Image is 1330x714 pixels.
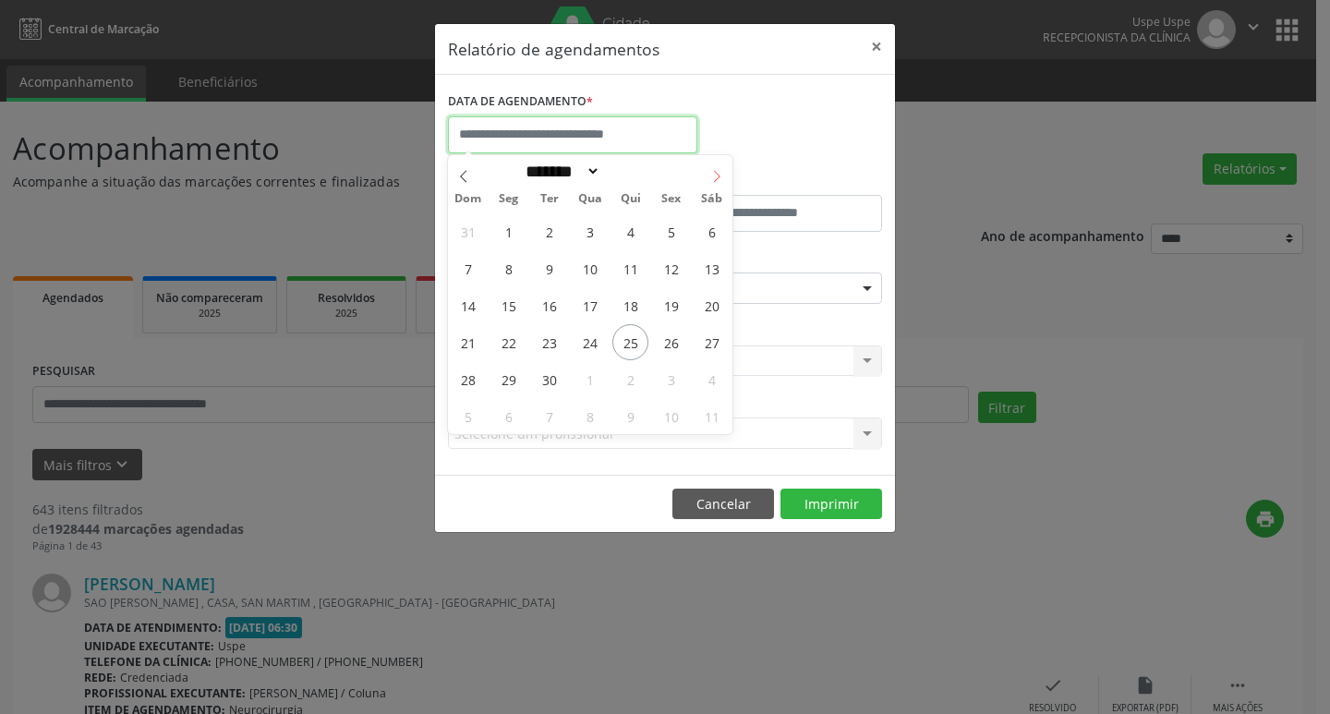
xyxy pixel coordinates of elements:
span: Agosto 31, 2025 [450,213,486,249]
span: Outubro 6, 2025 [490,398,526,434]
span: Outubro 8, 2025 [572,398,608,434]
span: Outubro 4, 2025 [694,361,730,397]
span: Setembro 9, 2025 [531,250,567,286]
span: Setembro 23, 2025 [531,324,567,360]
span: Setembro 5, 2025 [653,213,689,249]
span: Outubro 5, 2025 [450,398,486,434]
label: DATA DE AGENDAMENTO [448,88,593,116]
span: Qui [611,193,651,205]
span: Outubro 3, 2025 [653,361,689,397]
select: Month [519,162,600,181]
span: Setembro 2, 2025 [531,213,567,249]
span: Setembro 4, 2025 [612,213,648,249]
span: Setembro 27, 2025 [694,324,730,360]
span: Dom [448,193,489,205]
button: Close [858,24,895,69]
span: Sex [651,193,692,205]
span: Setembro 21, 2025 [450,324,486,360]
span: Setembro 19, 2025 [653,287,689,323]
span: Setembro 26, 2025 [653,324,689,360]
span: Setembro 28, 2025 [450,361,486,397]
span: Setembro 17, 2025 [572,287,608,323]
span: Setembro 6, 2025 [694,213,730,249]
span: Setembro 18, 2025 [612,287,648,323]
span: Ter [529,193,570,205]
span: Setembro 16, 2025 [531,287,567,323]
span: Sáb [692,193,732,205]
span: Qua [570,193,611,205]
span: Setembro 24, 2025 [572,324,608,360]
span: Setembro 1, 2025 [490,213,526,249]
button: Imprimir [780,489,882,520]
span: Setembro 29, 2025 [490,361,526,397]
span: Setembro 22, 2025 [490,324,526,360]
span: Outubro 7, 2025 [531,398,567,434]
span: Setembro 12, 2025 [653,250,689,286]
span: Setembro 10, 2025 [572,250,608,286]
span: Setembro 20, 2025 [694,287,730,323]
span: Setembro 13, 2025 [694,250,730,286]
span: Setembro 11, 2025 [612,250,648,286]
span: Setembro 15, 2025 [490,287,526,323]
span: Seg [489,193,529,205]
span: Setembro 7, 2025 [450,250,486,286]
span: Setembro 25, 2025 [612,324,648,360]
span: Setembro 8, 2025 [490,250,526,286]
span: Setembro 3, 2025 [572,213,608,249]
span: Setembro 30, 2025 [531,361,567,397]
span: Outubro 2, 2025 [612,361,648,397]
input: Year [600,162,661,181]
span: Outubro 9, 2025 [612,398,648,434]
span: Setembro 14, 2025 [450,287,486,323]
label: ATÉ [670,166,882,195]
span: Outubro 11, 2025 [694,398,730,434]
h5: Relatório de agendamentos [448,37,659,61]
span: Outubro 10, 2025 [653,398,689,434]
span: Outubro 1, 2025 [572,361,608,397]
button: Cancelar [672,489,774,520]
